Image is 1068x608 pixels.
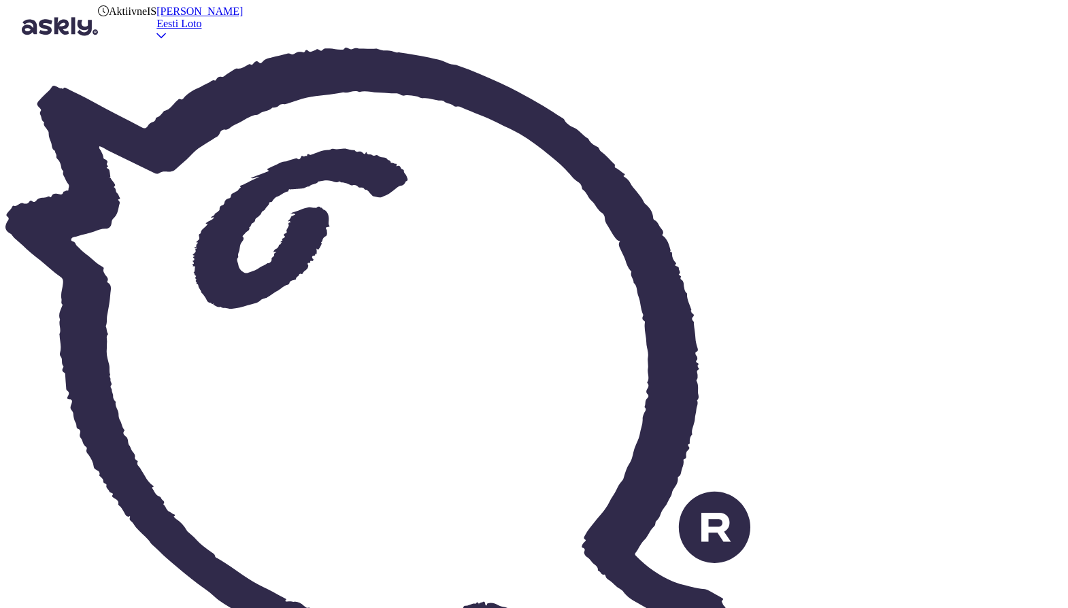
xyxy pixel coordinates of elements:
div: [PERSON_NAME] [156,5,243,18]
div: Aktiivne [98,5,147,18]
div: Eesti Loto [156,18,243,30]
div: IS [147,5,156,48]
a: [PERSON_NAME]Eesti Loto [156,5,243,41]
